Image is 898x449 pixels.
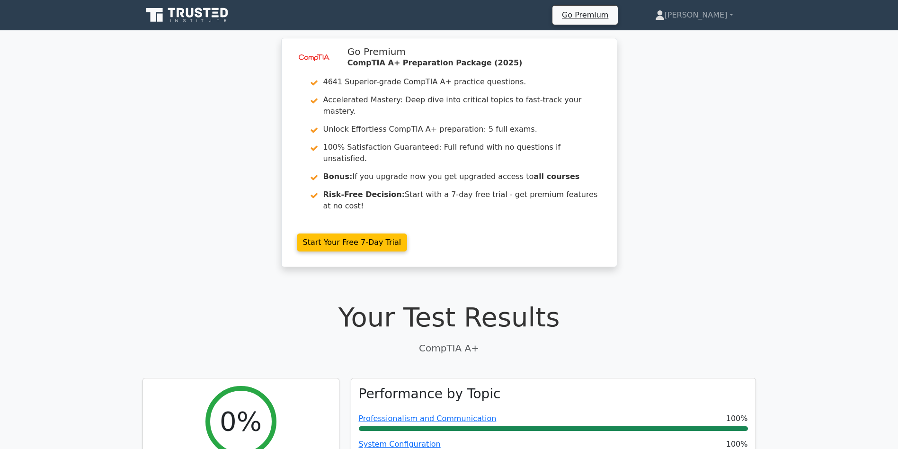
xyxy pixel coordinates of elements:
a: Go Premium [556,9,614,21]
h3: Performance by Topic [359,386,501,402]
a: System Configuration [359,440,441,449]
h2: 0% [220,405,262,437]
p: CompTIA A+ [142,341,756,355]
a: Professionalism and Communication [359,414,497,423]
a: [PERSON_NAME] [632,6,756,25]
a: Start Your Free 7-Day Trial [297,233,408,251]
span: 100% [726,413,748,424]
h1: Your Test Results [142,301,756,333]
